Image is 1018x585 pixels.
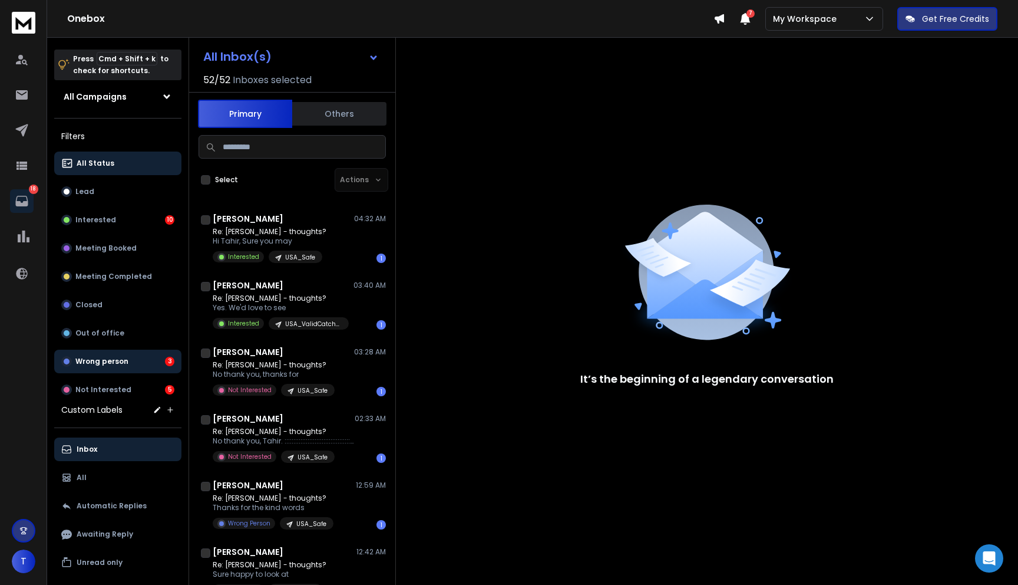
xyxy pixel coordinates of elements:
p: No thank you, Tahir. :::::::::::::::::::::::::::::::::::::::::::::::::::: *[PERSON_NAME] [213,436,354,446]
button: Primary [198,100,292,128]
button: Wrong person3 [54,350,181,373]
button: Meeting Booked [54,236,181,260]
p: All Status [77,159,114,168]
button: T [12,550,35,573]
div: 1 [376,254,386,263]
button: Interested10 [54,208,181,232]
p: Re: [PERSON_NAME] - thoughts? [213,560,326,570]
p: 03:40 AM [353,281,386,290]
p: Meeting Completed [75,272,152,281]
p: Get Free Credits [922,13,989,25]
button: All [54,466,181,489]
p: 03:28 AM [354,347,386,357]
span: 52 / 52 [203,73,230,87]
button: Out of office [54,321,181,345]
p: Re: [PERSON_NAME] - thoughts? [213,360,335,370]
span: Cmd + Shift + k [97,52,157,65]
button: Awaiting Reply [54,522,181,546]
p: Interested [228,252,259,261]
p: USA_Safe [296,520,326,528]
button: Not Interested5 [54,378,181,402]
div: 10 [165,215,174,225]
p: Re: [PERSON_NAME] - thoughts? [213,294,349,303]
p: Out of office [75,328,124,338]
p: Sure happy to look at [213,570,326,579]
p: 18 [29,185,38,194]
h1: Onebox [67,12,713,26]
p: USA_Safe [298,386,328,395]
h1: [PERSON_NAME] [213,479,283,491]
p: 04:32 AM [354,214,386,224]
p: USA_Safe [285,253,315,262]
h3: Custom Labels [61,404,123,416]
p: Wrong person [75,357,128,366]
button: Lead [54,180,181,203]
p: Interested [228,319,259,328]
h1: [PERSON_NAME] [213,546,283,558]
div: 5 [165,385,174,395]
button: All Inbox(s) [194,45,388,68]
button: Get Free Credits [897,7,997,31]
img: logo [12,12,35,34]
h3: Inboxes selected [233,73,312,87]
p: Thanks for the kind words [213,503,333,512]
p: Not Interested [228,386,272,395]
p: Hi Tahir, Sure you may [213,236,326,246]
p: Re: [PERSON_NAME] - thoughts? [213,494,333,503]
p: It’s the beginning of a legendary conversation [580,371,834,387]
p: USA_Safe [298,453,328,462]
a: 18 [10,189,34,213]
p: Meeting Booked [75,244,137,253]
button: Meeting Completed [54,265,181,288]
h1: All Campaigns [64,91,127,103]
p: All [77,473,87,482]
p: 12:59 AM [356,481,386,490]
button: Closed [54,293,181,317]
h1: [PERSON_NAME] [213,280,283,291]
h3: Filters [54,128,181,144]
button: Others [292,101,386,127]
h1: [PERSON_NAME] [213,413,283,425]
button: All Campaigns [54,85,181,109]
p: Awaiting Reply [77,530,133,539]
p: Re: [PERSON_NAME] - thoughts? [213,427,354,436]
p: Automatic Replies [77,501,147,511]
button: Unread only [54,551,181,574]
p: My Workspace [773,13,841,25]
h1: [PERSON_NAME] [213,213,283,225]
p: Yes. We'd love to see [213,303,349,313]
p: Unread only [77,558,123,567]
p: Not Interested [75,385,131,395]
label: Select [215,175,238,185]
button: All Status [54,152,181,175]
p: 02:33 AM [355,414,386,423]
p: Interested [75,215,116,225]
p: Lead [75,187,94,196]
div: 1 [376,453,386,463]
div: 3 [165,357,174,366]
p: USA_ValidCatchAll [285,320,342,328]
p: Inbox [77,445,97,454]
button: Automatic Replies [54,494,181,518]
div: 1 [376,387,386,396]
div: 1 [376,320,386,330]
p: Closed [75,300,103,310]
button: Inbox [54,438,181,461]
p: Wrong Person [228,519,270,528]
h1: All Inbox(s) [203,51,272,63]
p: No thank you, thanks for [213,370,335,379]
div: 1 [376,520,386,530]
p: Not Interested [228,452,272,461]
p: Press to check for shortcuts. [73,53,168,77]
p: 12:42 AM [356,547,386,557]
p: Re: [PERSON_NAME] - thoughts? [213,227,326,236]
span: 7 [746,9,755,18]
h1: [PERSON_NAME] [213,346,283,358]
div: Open Intercom Messenger [975,544,1003,573]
